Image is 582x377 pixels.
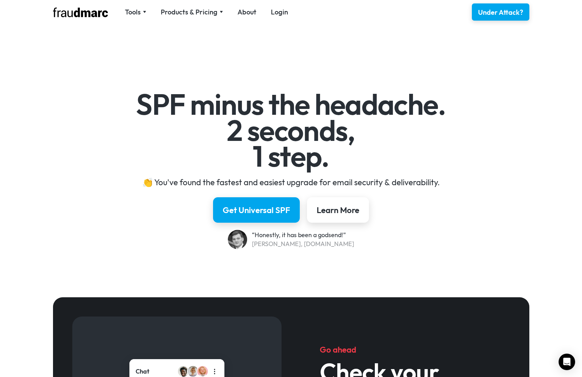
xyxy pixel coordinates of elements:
div: Products & Pricing [161,7,218,17]
div: Learn More [317,204,359,215]
a: Login [271,7,288,17]
div: Under Attack? [478,8,523,17]
div: “Honestly, it has been a godsend!” [252,231,354,240]
div: 👏 You've found the fastest and easiest upgrade for email security & deliverability. [91,177,491,188]
div: Products & Pricing [161,7,223,17]
a: Under Attack? [472,3,529,21]
div: Tools [125,7,141,17]
div: Get Universal SPF [223,204,290,215]
div: [PERSON_NAME], [DOMAIN_NAME] [252,240,354,248]
h1: SPF minus the headache. 2 seconds, 1 step. [91,91,491,169]
a: About [237,7,256,17]
a: Learn More [307,197,369,223]
h5: Go ahead [320,344,491,355]
a: Get Universal SPF [213,197,300,223]
div: Chat [136,367,149,376]
div: Open Intercom Messenger [559,354,575,370]
div: Tools [125,7,146,17]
